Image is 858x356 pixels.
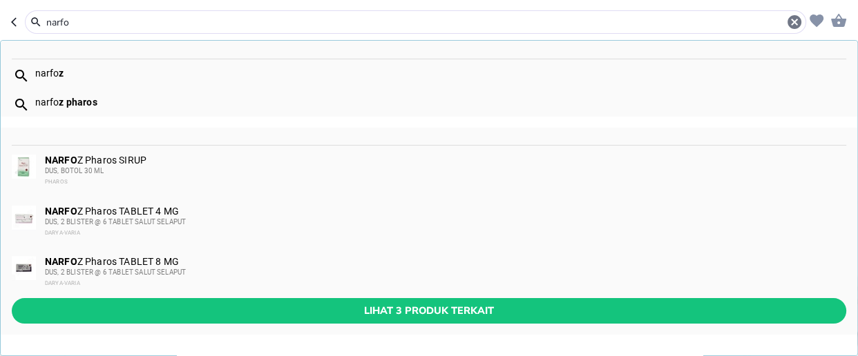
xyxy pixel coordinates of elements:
[45,167,104,175] span: DUS, BOTOL 30 ML
[35,97,846,108] div: narfo
[45,155,845,188] div: Z Pharos SIRUP
[45,280,80,286] span: DARYA-VARIA
[23,302,835,319] span: Lihat 3 produk terkait
[35,68,846,79] div: narfo
[45,256,77,267] b: NARFO
[45,218,186,226] span: DUS, 2 BLISTER @ 6 TABLET SALUT SELAPUT
[12,298,846,324] button: Lihat 3 produk terkait
[45,206,77,217] b: NARFO
[45,155,77,166] b: NARFO
[45,268,186,276] span: DUS, 2 BLISTER @ 6 TABLET SALUT SELAPUT
[45,256,845,289] div: Z Pharos TABLET 8 MG
[45,230,80,236] span: DARYA-VARIA
[45,206,845,239] div: Z Pharos TABLET 4 MG
[45,179,68,185] span: PHAROS
[45,15,786,30] input: Cari 4000+ produk di sini
[59,97,97,108] b: z pharos
[59,68,64,79] b: z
